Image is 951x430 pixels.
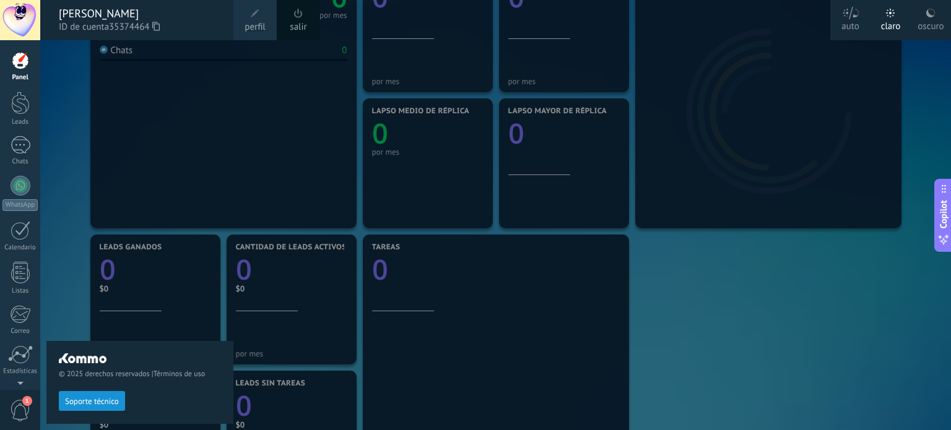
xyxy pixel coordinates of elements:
span: ID de cuenta [59,20,221,34]
div: oscuro [918,8,944,40]
button: Soporte técnico [59,391,125,411]
span: Copilot [937,200,950,228]
div: auto [841,8,859,40]
div: Calendario [2,244,38,252]
a: Términos de uso [154,369,205,379]
span: 35374464 [109,20,160,34]
div: WhatsApp [2,199,38,211]
div: Leads [2,118,38,126]
span: Soporte técnico [65,397,119,406]
div: Chats [2,158,38,166]
div: Listas [2,287,38,295]
div: [PERSON_NAME] [59,7,221,20]
a: salir [290,20,306,34]
div: Correo [2,327,38,335]
span: 1 [22,396,32,406]
div: Estadísticas [2,368,38,376]
a: Soporte técnico [59,396,125,405]
span: perfil [245,20,265,34]
span: © 2025 derechos reservados | [59,369,221,379]
div: Panel [2,74,38,82]
div: claro [881,8,901,40]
